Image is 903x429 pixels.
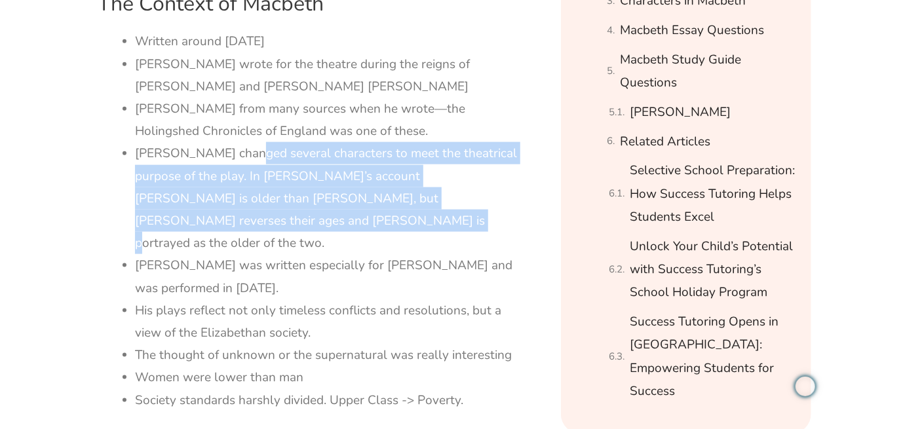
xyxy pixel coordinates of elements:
[135,366,524,388] li: Women were lower than man
[135,299,524,344] li: His plays reflect not only timeless conflicts and resolutions, but a view of the Elizabethan soci...
[630,101,731,124] a: [PERSON_NAME]
[630,310,795,403] a: Success Tutoring Opens in [GEOGRAPHIC_DATA]: Empowering Students for Success
[135,389,524,411] li: Society standards harshly divided. Upper Class -> Poverty.
[135,98,524,142] li: [PERSON_NAME] from many sources when he wrote—the Holingshed Chronicles of England was one of these.
[685,282,903,429] iframe: Chat Widget
[630,159,795,229] a: Selective School Preparation: How Success Tutoring Helps Students Excel
[135,53,524,98] li: [PERSON_NAME] wrote for the theatre during the reigns of [PERSON_NAME] and [PERSON_NAME] [PERSON_...
[135,344,524,366] li: The thought of unknown or the supernatural was really interesting
[620,130,710,153] a: Related Articles
[620,19,764,42] a: Macbeth Essay Questions
[135,30,524,52] li: Written around [DATE]
[135,254,524,299] li: [PERSON_NAME] was written especially for [PERSON_NAME] and was performed in [DATE].
[620,48,795,95] a: Macbeth Study Guide Questions
[135,142,524,254] li: [PERSON_NAME] changed several characters to meet the theatrical purpose of the play. In [PERSON_N...
[630,235,795,305] a: Unlock Your Child’s Potential with Success Tutoring’s School Holiday Program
